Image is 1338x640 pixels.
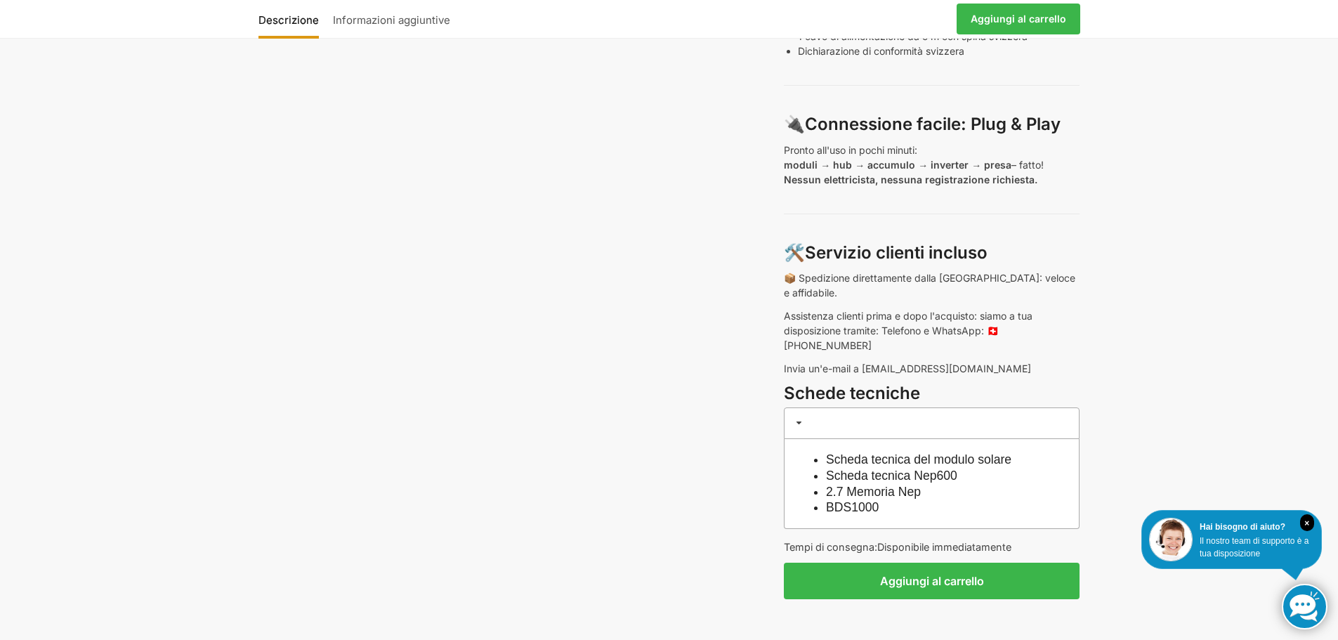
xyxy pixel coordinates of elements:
[784,541,877,553] font: Tempi di consegna:
[258,13,319,27] font: Descrizione
[826,452,1011,466] a: Scheda tecnica del modulo solare
[784,383,920,403] font: Schede tecniche
[784,159,1011,171] font: moduli → hub → accumulo → inverter → presa
[784,272,1075,299] font: 📦 Spedizione direttamente dalla [GEOGRAPHIC_DATA]: veloce e affidabile.
[826,485,921,499] a: 2.7 Memoria Nep
[798,30,1028,42] font: 1 cavo di alimentazione da 5 m con spina svizzera
[326,2,457,36] a: Informazioni aggiuntive
[784,310,1032,351] font: Assistenza clienti prima e dopo l'acquisto: siamo a tua disposizione tramite: Telefono e WhatsApp...
[1300,514,1314,531] i: Vicino
[784,363,1031,374] font: Invia un'e-mail a [EMAIL_ADDRESS][DOMAIN_NAME]
[826,469,957,483] a: Scheda tecnica Nep600
[784,144,917,156] font: Pronto all'uso in pochi minuti:
[957,4,1080,34] a: Aggiungi al carrello
[1304,518,1309,528] font: ×
[1011,159,1044,171] font: – fatto!
[805,114,1061,134] font: Connessione facile: Plug & Play
[784,114,805,134] font: 🔌
[877,541,1011,553] font: Disponibile immediatamente
[798,45,964,57] font: Dichiarazione di conformità svizzera
[880,574,984,588] font: Aggiungi al carrello
[805,242,988,263] font: Servizio clienti incluso
[784,563,1080,599] button: Aggiungi al carrello
[333,13,450,27] font: Informazioni aggiuntive
[826,500,879,514] a: BDS1000
[1200,536,1309,559] font: Il nostro team di supporto è a tua disposizione
[1200,522,1285,532] font: Hai bisogno di aiuto?
[784,242,805,263] font: 🛠️
[971,13,1066,25] font: Aggiungi al carrello
[258,2,326,36] a: Descrizione
[784,174,1037,185] font: Nessun elettricista, nessuna registrazione richiesta.
[1149,518,1193,561] img: Assistenza clienti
